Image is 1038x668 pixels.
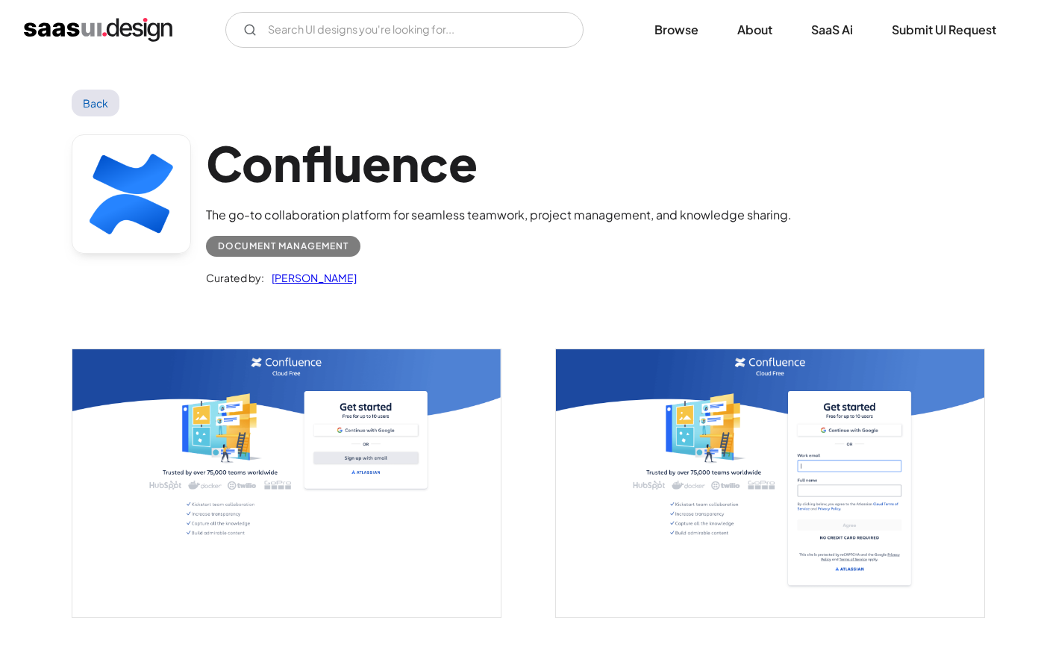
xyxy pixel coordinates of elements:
[793,13,871,46] a: SaaS Ai
[874,13,1014,46] a: Submit UI Request
[72,349,501,617] a: open lightbox
[264,269,357,287] a: [PERSON_NAME]
[225,12,584,48] form: Email Form
[637,13,716,46] a: Browse
[206,206,792,224] div: The go-to collaboration platform for seamless teamwork, project management, and knowledge sharing.
[218,237,348,255] div: Document Management
[719,13,790,46] a: About
[24,18,172,42] a: home
[206,269,264,287] div: Curated by:
[72,90,120,116] a: Back
[72,349,501,617] img: 64181e721461c678055f2b04_Confluence%20Login%20Screen.png
[556,349,984,617] a: open lightbox
[556,349,984,617] img: 64181e774370bbeb1b915f20_Confluence%20Signup%20Screen.png
[225,12,584,48] input: Search UI designs you're looking for...
[206,134,792,192] h1: Confluence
